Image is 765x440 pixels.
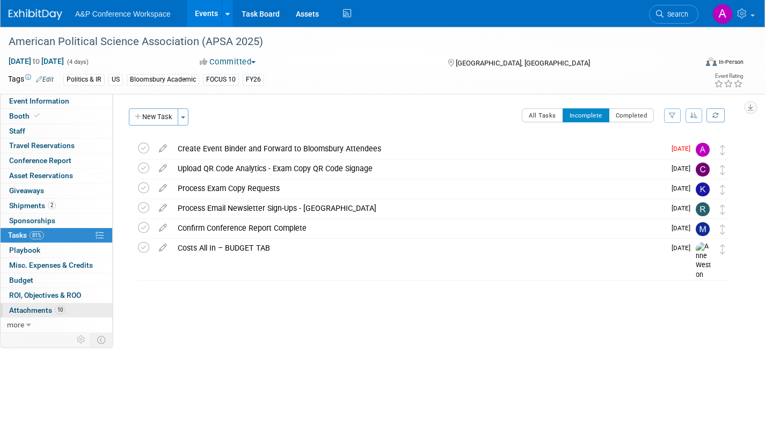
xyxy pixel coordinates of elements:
img: Anne Weston [696,242,712,280]
a: Edit [36,76,54,83]
div: FOCUS 10 [203,74,239,85]
span: (4 days) [66,58,89,65]
a: Asset Reservations [1,168,112,183]
i: Move task [720,185,725,195]
a: edit [154,243,172,253]
span: 81% [30,231,44,239]
span: A&P Conference Workspace [75,10,171,18]
span: Search [664,10,688,18]
a: Shipments2 [1,199,112,213]
img: Christine Ritchlin [696,163,710,177]
img: Format-Inperson.png [706,57,717,66]
span: Staff [9,127,25,135]
a: Sponsorships [1,214,112,228]
i: Booth reservation complete [34,113,40,119]
span: Attachments [9,306,65,314]
span: Giveaways [9,186,44,195]
a: Event Information [1,94,112,108]
span: ROI, Objectives & ROO [9,291,81,299]
span: [DATE] [672,224,696,232]
span: 2 [48,201,56,209]
span: [DATE] [672,204,696,212]
span: more [7,320,24,329]
div: Event Format [635,56,744,72]
span: to [31,57,41,65]
span: Tasks [8,231,44,239]
a: ROI, Objectives & ROO [1,288,112,303]
button: Committed [196,56,260,68]
a: edit [154,203,172,213]
i: Move task [720,224,725,234]
div: Confirm Conference Report Complete [172,219,665,237]
span: Sponsorships [9,216,55,225]
span: Misc. Expenses & Credits [9,261,93,269]
a: Playbook [1,243,112,258]
span: [DATE] [672,145,696,152]
a: Tasks81% [1,228,112,243]
span: Event Information [9,97,69,105]
i: Move task [720,244,725,254]
span: [GEOGRAPHIC_DATA], [GEOGRAPHIC_DATA] [456,59,590,67]
a: Attachments10 [1,303,112,318]
span: [DATE] [672,244,696,252]
span: Asset Reservations [9,171,73,180]
div: American Political Science Association (APSA 2025) [5,32,681,52]
div: US [108,74,123,85]
span: [DATE] [DATE] [8,56,64,66]
td: Personalize Event Tab Strip [72,333,91,347]
img: Amanda Oney [696,143,710,157]
div: Event Rating [714,74,743,79]
a: Misc. Expenses & Credits [1,258,112,273]
a: Budget [1,273,112,288]
span: Playbook [9,246,40,254]
span: [DATE] [672,165,696,172]
div: FY26 [243,74,264,85]
div: Costs All In – BUDGET TAB [172,239,665,257]
span: [DATE] [672,185,696,192]
a: Giveaways [1,184,112,198]
button: Completed [609,108,654,122]
img: Kate Hunneyball [696,182,710,196]
a: edit [154,144,172,153]
span: Booth [9,112,42,120]
span: 10 [55,306,65,314]
a: edit [154,164,172,173]
div: Process Exam Copy Requests [172,179,665,197]
a: Booth [1,109,112,123]
button: All Tasks [522,108,563,122]
a: Travel Reservations [1,138,112,153]
span: Budget [9,276,33,284]
a: Staff [1,124,112,138]
i: Move task [720,204,725,215]
div: Upload QR Code Analytics - Exam Copy QR Code Signage [172,159,665,178]
i: Move task [720,165,725,175]
a: edit [154,223,172,233]
div: Create Event Binder and Forward to Bloomsbury Attendees [172,140,665,158]
div: Process Email Newsletter Sign-Ups - [GEOGRAPHIC_DATA] [172,199,665,217]
img: Michael Kerns [696,222,710,236]
i: Move task [720,145,725,155]
span: Shipments [9,201,56,210]
img: ExhibitDay [9,9,62,20]
div: Bloomsbury Academic [127,74,199,85]
span: Conference Report [9,156,71,165]
a: Conference Report [1,153,112,168]
button: Incomplete [563,108,609,122]
a: Search [649,5,698,24]
span: Travel Reservations [9,141,75,150]
img: Rhianna Blackburn [696,202,710,216]
td: Tags [8,74,54,86]
td: Toggle Event Tabs [91,333,113,347]
a: edit [154,184,172,193]
button: New Task [129,108,178,126]
a: Refresh [706,108,725,122]
div: In-Person [718,58,744,66]
img: Amanda Oney [712,4,733,24]
a: more [1,318,112,332]
div: Politics & IR [63,74,105,85]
